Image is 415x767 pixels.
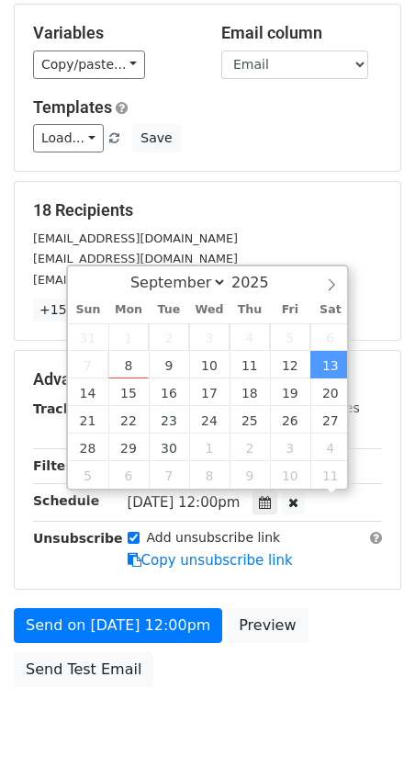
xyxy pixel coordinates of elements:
[108,351,149,378] span: September 8, 2025
[270,351,310,378] span: September 12, 2025
[270,304,310,316] span: Fri
[33,51,145,79] a: Copy/paste...
[287,399,359,418] label: UTM Codes
[230,434,270,461] span: October 2, 2025
[108,378,149,406] span: September 15, 2025
[33,97,112,117] a: Templates
[128,552,293,569] a: Copy unsubscribe link
[68,304,108,316] span: Sun
[33,401,95,416] strong: Tracking
[270,434,310,461] span: October 3, 2025
[68,378,108,406] span: September 14, 2025
[108,323,149,351] span: September 1, 2025
[189,461,230,489] span: October 8, 2025
[189,434,230,461] span: October 1, 2025
[149,323,189,351] span: September 2, 2025
[189,378,230,406] span: September 17, 2025
[270,378,310,406] span: September 19, 2025
[33,493,99,508] strong: Schedule
[230,378,270,406] span: September 18, 2025
[132,124,180,152] button: Save
[227,608,308,643] a: Preview
[149,434,189,461] span: September 30, 2025
[108,461,149,489] span: October 6, 2025
[149,304,189,316] span: Tue
[310,323,351,351] span: September 6, 2025
[108,434,149,461] span: September 29, 2025
[149,461,189,489] span: October 7, 2025
[189,323,230,351] span: September 3, 2025
[230,461,270,489] span: October 9, 2025
[149,351,189,378] span: September 9, 2025
[68,461,108,489] span: October 5, 2025
[68,434,108,461] span: September 28, 2025
[189,304,230,316] span: Wed
[149,378,189,406] span: September 16, 2025
[14,608,222,643] a: Send on [DATE] 12:00pm
[33,124,104,152] a: Load...
[68,323,108,351] span: August 31, 2025
[310,351,351,378] span: September 13, 2025
[14,652,153,687] a: Send Test Email
[310,461,351,489] span: October 11, 2025
[230,351,270,378] span: September 11, 2025
[33,23,194,43] h5: Variables
[310,434,351,461] span: October 4, 2025
[68,406,108,434] span: September 21, 2025
[270,406,310,434] span: September 26, 2025
[33,369,382,389] h5: Advanced
[128,494,241,511] span: [DATE] 12:00pm
[33,273,238,287] small: [EMAIL_ADDRESS][DOMAIN_NAME]
[68,351,108,378] span: September 7, 2025
[310,406,351,434] span: September 27, 2025
[227,274,293,291] input: Year
[33,531,123,546] strong: Unsubscribe
[189,406,230,434] span: September 24, 2025
[323,679,415,767] iframe: Chat Widget
[270,323,310,351] span: September 5, 2025
[108,304,149,316] span: Mon
[270,461,310,489] span: October 10, 2025
[147,528,281,547] label: Add unsubscribe link
[33,200,382,220] h5: 18 Recipients
[33,458,80,473] strong: Filters
[230,304,270,316] span: Thu
[230,323,270,351] span: September 4, 2025
[310,304,351,316] span: Sat
[230,406,270,434] span: September 25, 2025
[310,378,351,406] span: September 20, 2025
[221,23,382,43] h5: Email column
[108,406,149,434] span: September 22, 2025
[189,351,230,378] span: September 10, 2025
[33,252,238,265] small: [EMAIL_ADDRESS][DOMAIN_NAME]
[33,231,238,245] small: [EMAIL_ADDRESS][DOMAIN_NAME]
[33,299,110,321] a: +15 more
[149,406,189,434] span: September 23, 2025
